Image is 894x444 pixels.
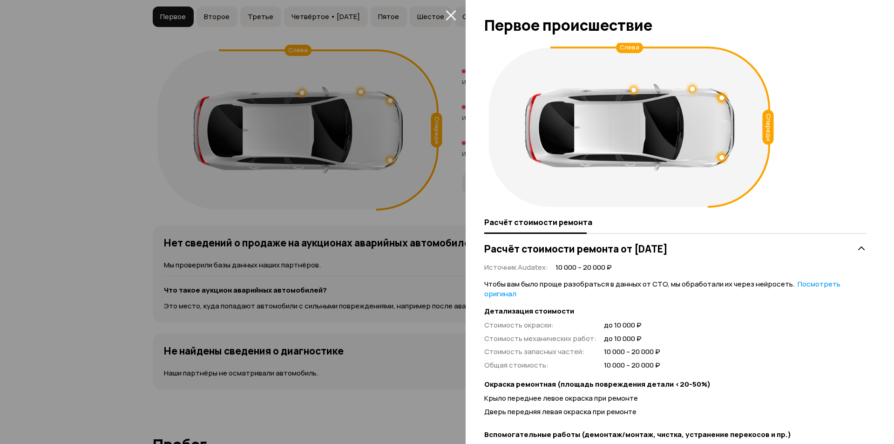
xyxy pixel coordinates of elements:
span: 10 000 – 20 000 ₽ [604,361,660,370]
span: Стоимость запасных частей : [484,347,584,356]
div: Спереди [763,110,774,145]
span: Крыло переднее левое окраска при ремонте [484,393,638,403]
span: 10 000 – 20 000 ₽ [604,347,660,357]
div: Слева [616,42,643,53]
span: Общая стоимость : [484,360,549,370]
span: Стоимость окраски : [484,320,554,330]
strong: Вспомогательные работы (демонтаж/монтаж, чистка, устранение перекосов и пр.) [484,430,866,440]
span: Стоимость механических работ : [484,334,596,343]
span: Дверь передняя левая окраска при ремонте [484,407,637,417]
span: Расчёт стоимости ремонта [484,218,592,227]
h3: Расчёт стоимости ремонта от [DATE] [484,243,668,255]
span: до 10 000 ₽ [604,321,660,330]
button: закрыть [443,7,458,22]
strong: Окраска ремонтная (площадь повреждения детали <20-50%) [484,380,866,389]
strong: Детализация стоимости [484,307,866,316]
span: 10 000 – 20 000 ₽ [555,263,612,273]
span: до 10 000 ₽ [604,334,660,344]
span: Источник Audatex : [484,262,548,272]
a: Посмотреть оригинал [484,279,840,299]
span: Чтобы вам было проще разобраться в данных от СТО, мы обработали их через нейросеть. [484,279,840,299]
